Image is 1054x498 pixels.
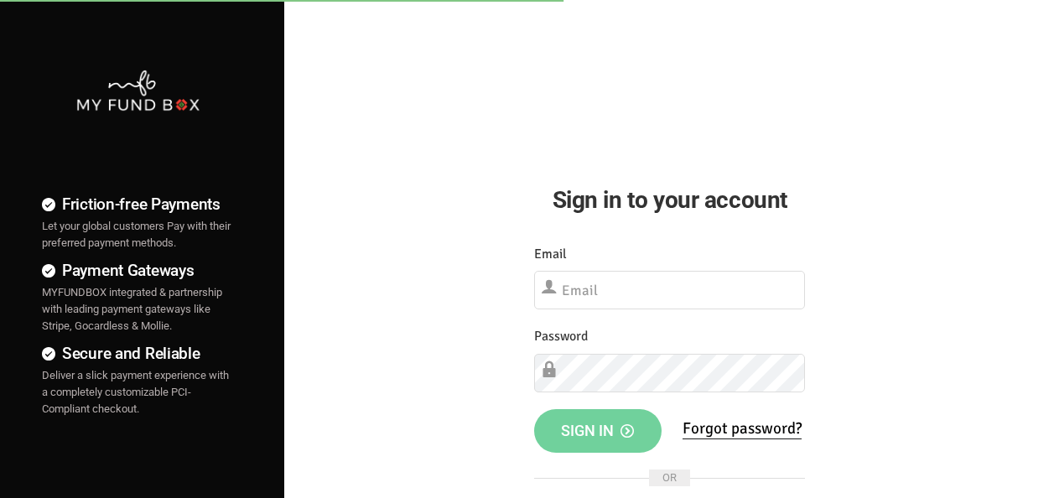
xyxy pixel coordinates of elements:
a: Forgot password? [683,418,802,439]
span: Sign in [561,422,634,439]
button: Sign in [534,409,662,453]
label: Password [534,326,588,347]
h4: Secure and Reliable [42,341,234,366]
h4: Payment Gateways [42,258,234,283]
input: Email [534,271,805,309]
span: Deliver a slick payment experience with a completely customizable PCI-Compliant checkout. [42,369,229,415]
img: mfbwhite.png [75,69,200,112]
label: Email [534,244,567,265]
span: MYFUNDBOX integrated & partnership with leading payment gateways like Stripe, Gocardless & Mollie. [42,286,222,332]
span: OR [649,469,690,486]
span: Let your global customers Pay with their preferred payment methods. [42,220,231,249]
h4: Friction-free Payments [42,192,234,216]
h2: Sign in to your account [534,182,805,218]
